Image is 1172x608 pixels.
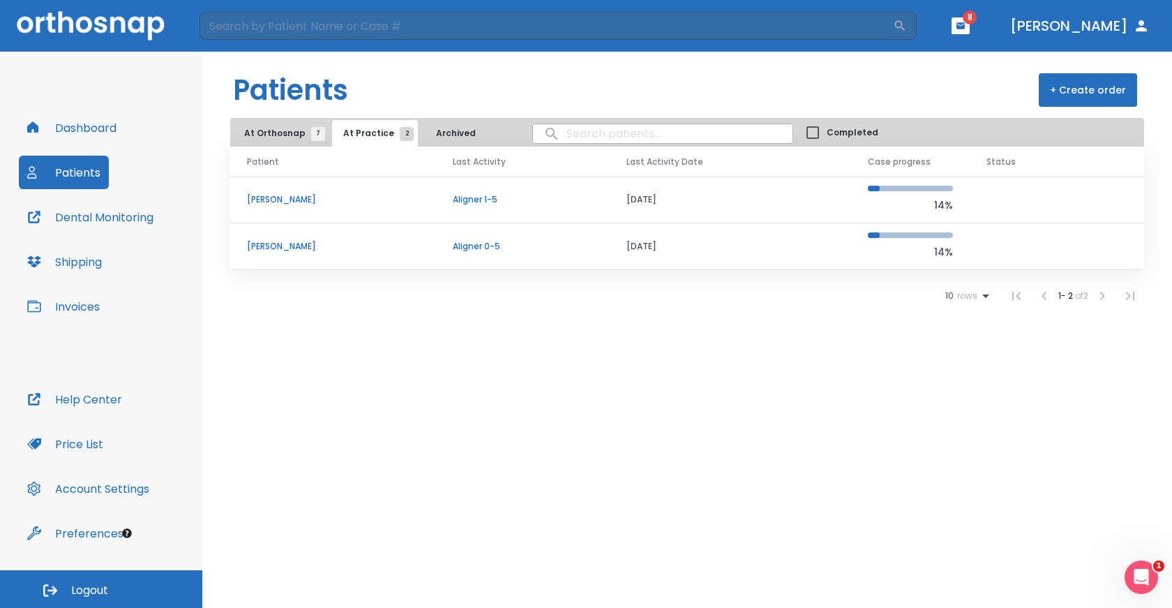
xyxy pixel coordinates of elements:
span: 1 - 2 [1058,290,1075,302]
iframe: Intercom live chat [1125,561,1158,594]
button: Shipping [19,245,110,279]
td: [DATE] [610,177,851,223]
span: of 2 [1075,290,1088,302]
button: Dashboard [19,111,125,144]
button: Patients [19,156,109,189]
p: Aligner 0-5 [453,240,593,253]
button: [PERSON_NAME] [1005,13,1155,38]
input: search [533,120,792,147]
span: Completed [827,126,878,139]
span: rows [954,291,977,301]
button: Invoices [19,290,108,323]
button: + Create order [1039,73,1137,107]
span: At Orthosnap [244,127,318,140]
button: Account Settings [19,472,158,505]
img: Orthosnap [17,11,165,40]
span: Last Activity [453,156,506,168]
span: 10 [945,291,954,301]
button: Archived [421,120,490,147]
p: Aligner 1-5 [453,193,593,206]
input: Search by Patient Name or Case # [200,12,893,40]
span: Status [986,156,1016,168]
div: tabs [233,120,493,147]
button: Price List [19,427,112,461]
span: 7 [311,127,325,141]
span: Logout [71,583,108,598]
button: Help Center [19,383,130,416]
span: 2 [400,127,414,141]
span: Patient [247,156,279,168]
p: 14% [868,244,953,260]
button: Dental Monitoring [19,200,162,234]
span: Case progress [868,156,931,168]
p: [PERSON_NAME] [247,193,419,206]
button: Preferences [19,517,132,550]
span: 8 [963,10,977,24]
h1: Patients [233,69,348,111]
div: Tooltip anchor [121,527,133,540]
span: 1 [1153,561,1164,572]
p: [PERSON_NAME] [247,240,419,253]
span: At Practice [343,127,407,140]
span: Last Activity Date [626,156,703,168]
td: [DATE] [610,223,851,270]
p: 14% [868,197,953,214]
